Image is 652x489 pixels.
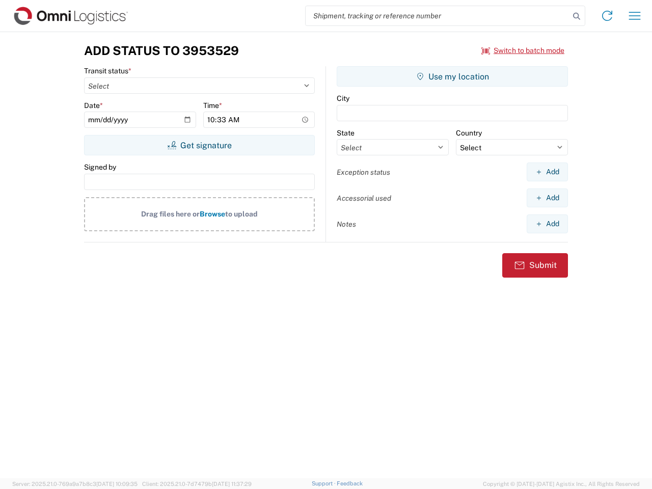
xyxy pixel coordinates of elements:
[483,479,640,488] span: Copyright © [DATE]-[DATE] Agistix Inc., All Rights Reserved
[527,214,568,233] button: Add
[306,6,569,25] input: Shipment, tracking or reference number
[312,480,337,486] a: Support
[337,220,356,229] label: Notes
[96,481,138,487] span: [DATE] 10:09:35
[337,94,349,103] label: City
[212,481,252,487] span: [DATE] 11:37:29
[203,101,222,110] label: Time
[527,162,568,181] button: Add
[481,42,564,59] button: Switch to batch mode
[456,128,482,138] label: Country
[225,210,258,218] span: to upload
[337,194,391,203] label: Accessorial used
[12,481,138,487] span: Server: 2025.21.0-769a9a7b8c3
[141,210,200,218] span: Drag files here or
[502,253,568,278] button: Submit
[200,210,225,218] span: Browse
[337,480,363,486] a: Feedback
[527,188,568,207] button: Add
[337,128,355,138] label: State
[84,135,315,155] button: Get signature
[337,66,568,87] button: Use my location
[84,162,116,172] label: Signed by
[142,481,252,487] span: Client: 2025.21.0-7d7479b
[337,168,390,177] label: Exception status
[84,66,131,75] label: Transit status
[84,101,103,110] label: Date
[84,43,239,58] h3: Add Status to 3953529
